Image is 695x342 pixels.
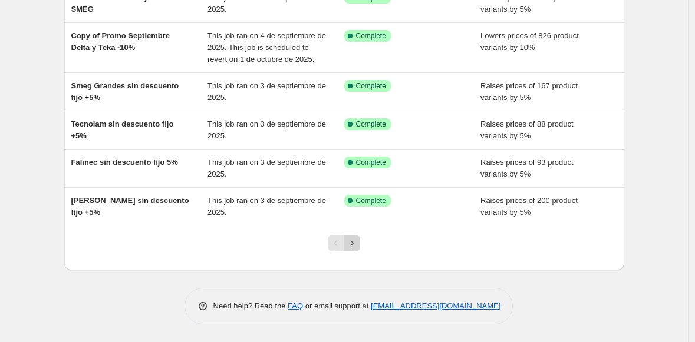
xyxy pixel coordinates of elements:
[356,31,386,41] span: Complete
[303,301,371,310] span: or email support at
[207,31,326,64] span: This job ran on 4 de septiembre de 2025. This job is scheduled to revert on 1 de octubre de 2025.
[207,81,326,102] span: This job ran on 3 de septiembre de 2025.
[344,235,360,251] button: Next
[207,196,326,217] span: This job ran on 3 de septiembre de 2025.
[371,301,500,310] a: [EMAIL_ADDRESS][DOMAIN_NAME]
[71,158,178,167] span: Falmec sin descuento fijo 5%
[71,119,174,140] span: Tecnolam sin descuento fijo +5%
[328,235,360,251] nav: Pagination
[480,158,574,178] span: Raises prices of 93 product variants by 5%
[356,119,386,129] span: Complete
[480,119,574,140] span: Raises prices of 88 product variants by 5%
[288,301,303,310] a: FAQ
[213,301,288,310] span: Need help? Read the
[356,158,386,167] span: Complete
[71,31,170,52] span: Copy of Promo Septiembre Delta y Teka -10%
[207,119,326,140] span: This job ran on 3 de septiembre de 2025.
[480,81,578,102] span: Raises prices of 167 product variants by 5%
[71,196,189,217] span: [PERSON_NAME] sin descuento fijo +5%
[356,81,386,91] span: Complete
[207,158,326,178] span: This job ran on 3 de septiembre de 2025.
[480,196,578,217] span: Raises prices of 200 product variants by 5%
[71,81,179,102] span: Smeg Grandes sin descuento fijo +5%
[480,31,579,52] span: Lowers prices of 826 product variants by 10%
[356,196,386,205] span: Complete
